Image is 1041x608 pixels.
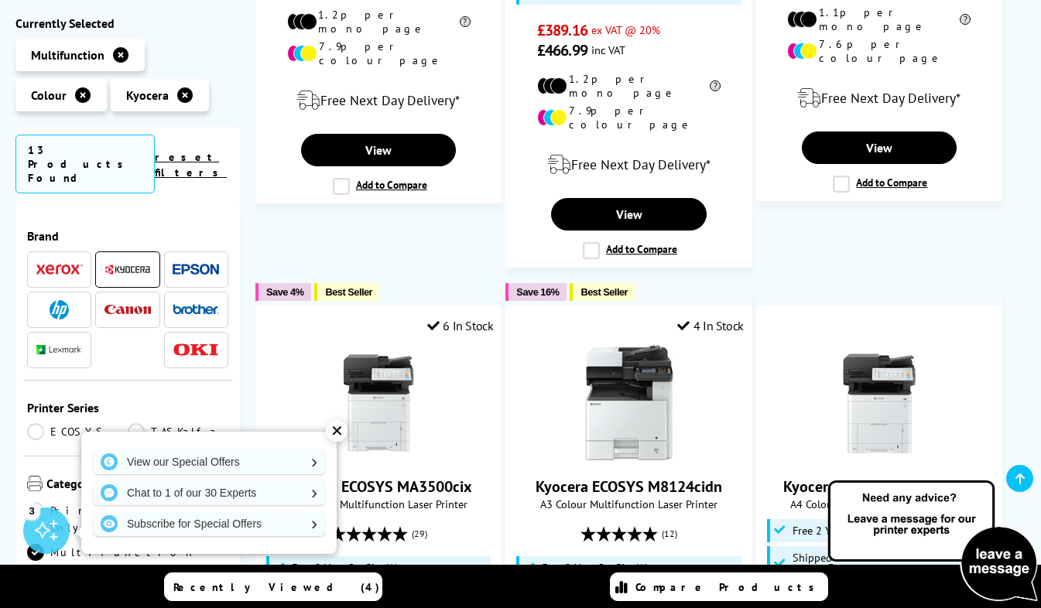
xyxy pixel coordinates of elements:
[583,242,677,259] label: Add to Compare
[104,264,151,275] img: Kyocera
[610,572,828,601] a: Compare Products
[31,47,104,63] span: Multifunction
[571,449,687,464] a: Kyocera ECOSYS M8124cidn
[783,476,975,497] a: Kyocera ECOSYS MA3500cifx
[126,87,169,103] span: Kyocera
[677,318,744,333] div: 4 In Stock
[591,43,625,57] span: inc VAT
[537,40,587,60] span: £466.99
[765,497,994,511] span: A4 Colour Multifunction Laser Printer
[50,300,69,319] img: HP
[104,300,151,319] a: Canon
[537,20,587,40] span: £389.16
[833,176,927,193] label: Add to Compare
[301,134,456,166] a: View
[314,283,380,301] button: Best Seller
[15,135,155,193] span: 13 Products Found
[320,345,437,461] img: Kyocera ECOSYS MA3500cix
[662,519,677,548] span: (12)
[285,476,472,497] a: Kyocera ECOSYS MA3500cix
[27,502,128,536] a: Print Only
[537,72,721,100] li: 1.2p per mono page
[36,265,83,275] img: Xerox
[591,22,660,37] span: ex VAT @ 20%
[155,150,227,179] a: reset filters
[412,519,427,548] span: (29)
[505,283,567,301] button: Save 16%
[173,580,380,594] span: Recently Viewed (4)
[551,198,706,231] a: View
[93,480,325,505] a: Chat to 1 of our 30 Experts
[287,39,471,67] li: 7.9p per colour page
[164,572,382,601] a: Recently Viewed (4)
[264,497,493,511] span: A4 Colour Multifunction Laser Printer
[173,343,219,357] img: OKI
[635,580,823,594] span: Compare Products
[793,552,988,576] span: Shipped with 3.5k Black & 2.5k CMY Toners
[173,300,219,319] a: Brother
[427,318,494,333] div: 6 In Stock
[333,178,427,195] label: Add to Compare
[264,79,493,122] div: modal_delivery
[23,502,40,519] div: 3
[325,286,372,298] span: Best Seller
[173,260,219,279] a: Epson
[31,87,67,103] span: Colour
[326,420,348,442] div: ✕
[536,476,722,497] a: Kyocera ECOSYS M8124cidn
[36,340,83,360] a: Lexmark
[27,423,128,440] a: ECOSYS
[570,283,635,301] button: Best Seller
[15,15,240,31] div: Currently Selected
[255,283,311,301] button: Save 4%
[36,346,83,355] img: Lexmark
[516,286,559,298] span: Save 16%
[173,304,219,315] img: Brother
[821,449,937,464] a: Kyocera ECOSYS MA3500cifx
[173,340,219,360] a: OKI
[36,300,83,319] a: HP
[787,5,971,33] li: 1.1p per mono page
[266,286,303,298] span: Save 4%
[824,478,1041,605] img: Open Live Chat window
[93,511,325,536] a: Subscribe for Special Offers
[27,400,228,415] span: Printer Series
[27,476,43,491] img: Category
[802,132,957,164] a: View
[93,449,325,474] a: View our Special Offers
[793,524,930,537] span: Free 2 Year On-Site Warranty
[104,305,151,315] img: Canon
[571,345,687,461] img: Kyocera ECOSYS M8124cidn
[537,104,721,132] li: 7.9p per colour page
[173,264,219,275] img: Epson
[514,497,743,511] span: A3 Colour Multifunction Laser Printer
[292,562,430,574] span: Free 2 Year On-Site Warranty
[46,476,228,494] span: Category
[287,8,471,36] li: 1.2p per mono page
[320,449,437,464] a: Kyocera ECOSYS MA3500cix
[787,37,971,65] li: 7.6p per colour page
[104,260,151,279] a: Kyocera
[27,228,228,244] span: Brand
[580,286,628,298] span: Best Seller
[128,423,228,440] a: TASKalfa
[765,77,994,120] div: modal_delivery
[821,345,937,461] img: Kyocera ECOSYS MA3500cifx
[542,562,680,574] span: Free 2 Year On-Site Warranty
[514,143,743,186] div: modal_delivery
[36,260,83,279] a: Xerox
